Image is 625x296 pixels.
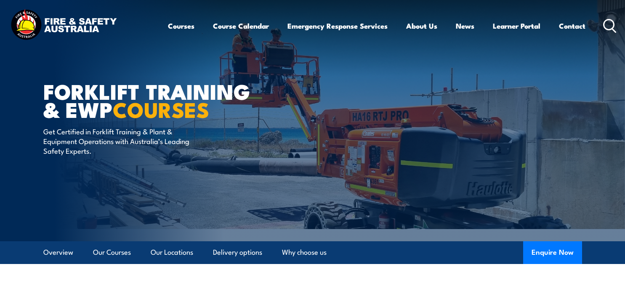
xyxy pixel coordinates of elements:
[43,241,73,264] a: Overview
[282,241,327,264] a: Why choose us
[493,15,540,37] a: Learner Portal
[213,15,269,37] a: Course Calendar
[43,82,251,118] h1: Forklift Training & EWP
[43,126,197,156] p: Get Certified in Forklift Training & Plant & Equipment Operations with Australia’s Leading Safety...
[151,241,193,264] a: Our Locations
[559,15,585,37] a: Contact
[406,15,437,37] a: About Us
[456,15,474,37] a: News
[213,241,262,264] a: Delivery options
[287,15,388,37] a: Emergency Response Services
[523,241,582,264] button: Enquire Now
[93,241,131,264] a: Our Courses
[113,93,209,125] strong: COURSES
[168,15,194,37] a: Courses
